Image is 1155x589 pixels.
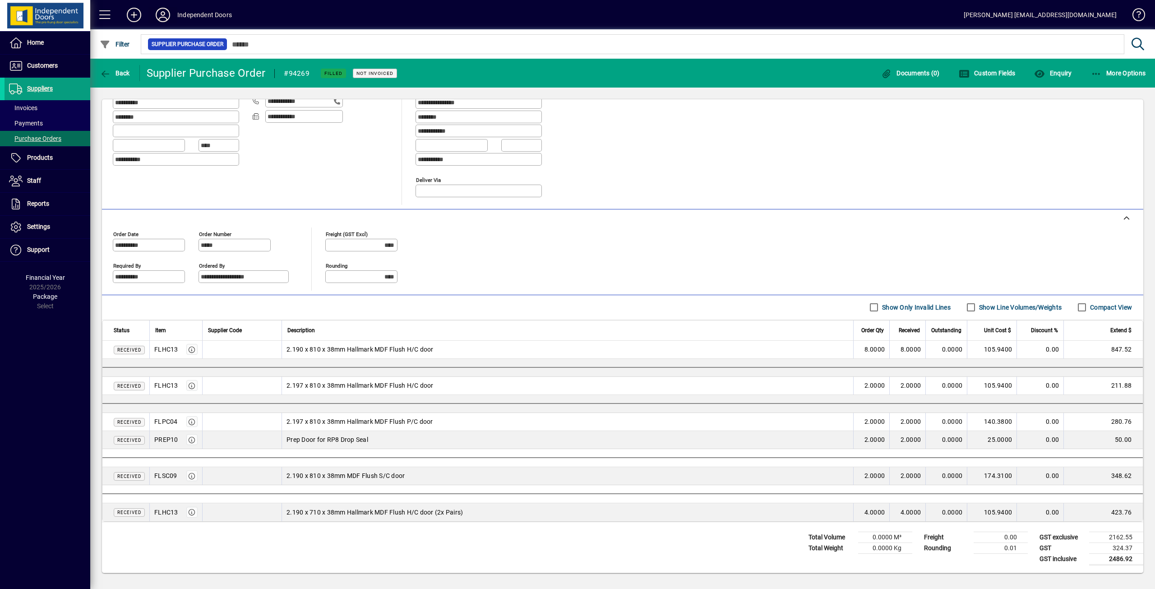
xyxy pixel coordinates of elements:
[208,325,242,335] span: Supplier Code
[287,325,315,335] span: Description
[177,8,232,22] div: Independent Doors
[117,474,141,479] span: Received
[1016,503,1063,521] td: 0.00
[113,262,141,269] mat-label: Required by
[5,116,90,131] a: Payments
[1016,377,1063,395] td: 0.00
[1063,431,1143,449] td: 50.00
[5,32,90,54] a: Home
[154,508,178,517] div: FLHC13
[286,345,434,354] span: 2.190 x 810 x 38mm Hallmark MDF Flush H/C door
[416,176,441,183] mat-label: Deliver via
[199,231,231,237] mat-label: Order number
[5,131,90,146] a: Purchase Orders
[9,104,37,111] span: Invoices
[1035,543,1089,553] td: GST
[889,431,925,449] td: 2.0000
[967,431,1016,449] td: 25.0000
[964,8,1117,22] div: [PERSON_NAME] [EMAIL_ADDRESS][DOMAIN_NAME]
[1063,503,1143,521] td: 423.76
[26,274,65,281] span: Financial Year
[919,543,974,553] td: Rounding
[117,384,141,389] span: Received
[925,413,967,431] td: 0.0000
[1063,377,1143,395] td: 211.88
[804,543,858,553] td: Total Weight
[858,532,912,543] td: 0.0000 M³
[286,381,434,390] span: 2.197 x 810 x 38mm Hallmark MDF Flush H/C door
[1016,467,1063,485] td: 0.00
[804,532,858,543] td: Total Volume
[5,216,90,238] a: Settings
[117,510,141,515] span: Received
[120,7,148,23] button: Add
[27,85,53,92] span: Suppliers
[853,467,889,485] td: 2.0000
[117,420,141,425] span: Received
[5,100,90,116] a: Invoices
[959,70,1016,77] span: Custom Fields
[977,303,1062,312] label: Show Line Volumes/Weights
[27,223,50,230] span: Settings
[853,503,889,521] td: 4.0000
[974,543,1028,553] td: 0.01
[881,70,940,77] span: Documents (0)
[1016,341,1063,359] td: 0.00
[324,70,342,76] span: Filled
[967,413,1016,431] td: 140.3800
[1034,70,1072,77] span: Enquiry
[967,503,1016,521] td: 105.9400
[154,345,178,354] div: FLHC13
[931,325,961,335] span: Outstanding
[1016,413,1063,431] td: 0.00
[90,65,140,81] app-page-header-button: Back
[1063,341,1143,359] td: 847.52
[27,154,53,161] span: Products
[154,417,178,426] div: FLPC04
[1089,65,1148,81] button: More Options
[925,503,967,521] td: 0.0000
[1110,325,1132,335] span: Extend $
[5,170,90,192] a: Staff
[155,325,166,335] span: Item
[1126,2,1144,31] a: Knowledge Base
[925,467,967,485] td: 0.0000
[97,36,132,52] button: Filter
[889,377,925,395] td: 2.0000
[5,55,90,77] a: Customers
[889,413,925,431] td: 2.0000
[9,120,43,127] span: Payments
[889,341,925,359] td: 8.0000
[1016,431,1063,449] td: 0.00
[117,348,141,352] span: Received
[113,231,139,237] mat-label: Order date
[1032,65,1074,81] button: Enquiry
[286,435,368,444] span: Prep Door for RP8 Drop Seal
[925,377,967,395] td: 0.0000
[27,177,41,184] span: Staff
[967,341,1016,359] td: 105.9400
[984,325,1011,335] span: Unit Cost $
[967,377,1016,395] td: 105.9400
[925,431,967,449] td: 0.0000
[33,293,57,300] span: Package
[356,70,393,76] span: Not Invoiced
[97,65,132,81] button: Back
[853,413,889,431] td: 2.0000
[967,467,1016,485] td: 174.3100
[1035,553,1089,565] td: GST inclusive
[879,65,942,81] button: Documents (0)
[27,246,50,253] span: Support
[5,147,90,169] a: Products
[284,66,310,81] div: #94269
[853,431,889,449] td: 2.0000
[154,435,178,444] div: PREP10
[154,381,178,390] div: FLHC13
[27,39,44,46] span: Home
[286,417,433,426] span: 2.197 x 810 x 38mm Hallmark MDF Flush P/C door
[1035,532,1089,543] td: GST exclusive
[114,325,129,335] span: Status
[100,41,130,48] span: Filter
[147,66,266,80] div: Supplier Purchase Order
[956,65,1018,81] button: Custom Fields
